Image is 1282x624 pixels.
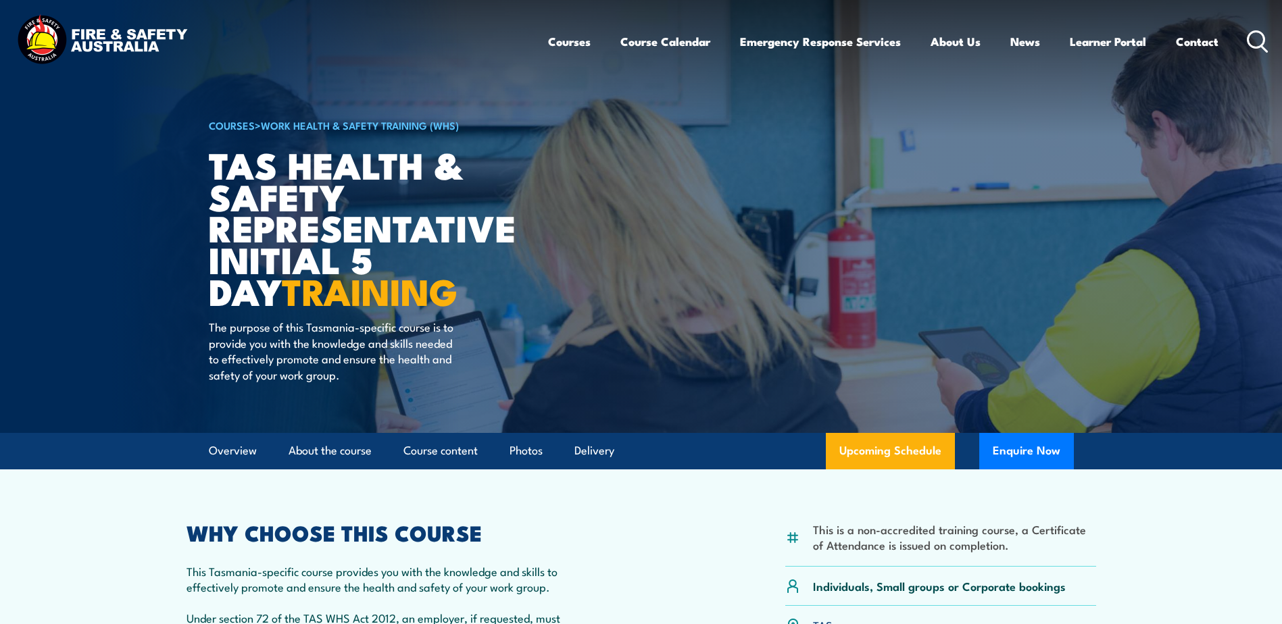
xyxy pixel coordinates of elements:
a: Learner Portal [1070,24,1146,59]
h2: WHY CHOOSE THIS COURSE [187,523,581,542]
a: Course Calendar [620,24,710,59]
a: News [1010,24,1040,59]
a: Work Health & Safety Training (WHS) [261,118,459,132]
a: Delivery [574,433,614,469]
a: About Us [931,24,981,59]
p: This Tasmania-specific course provides you with the knowledge and skills to effectively promote a... [187,563,581,595]
li: This is a non-accredited training course, a Certificate of Attendance is issued on completion. [813,521,1096,553]
a: Emergency Response Services [740,24,901,59]
p: Individuals, Small groups or Corporate bookings [813,578,1066,594]
a: Course content [403,433,478,469]
a: Photos [510,433,543,469]
p: The purpose of this Tasmania-specific course is to provide you with the knowledge and skills need... [209,319,455,382]
a: COURSES [209,118,255,132]
a: Contact [1176,24,1218,59]
h1: TAS Health & Safety Representative Initial 5 Day [209,149,543,307]
a: Overview [209,433,257,469]
a: Upcoming Schedule [826,433,955,469]
h6: > [209,117,543,133]
a: Courses [548,24,591,59]
strong: TRAINING [282,262,458,318]
a: About the course [289,433,372,469]
button: Enquire Now [979,433,1074,469]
